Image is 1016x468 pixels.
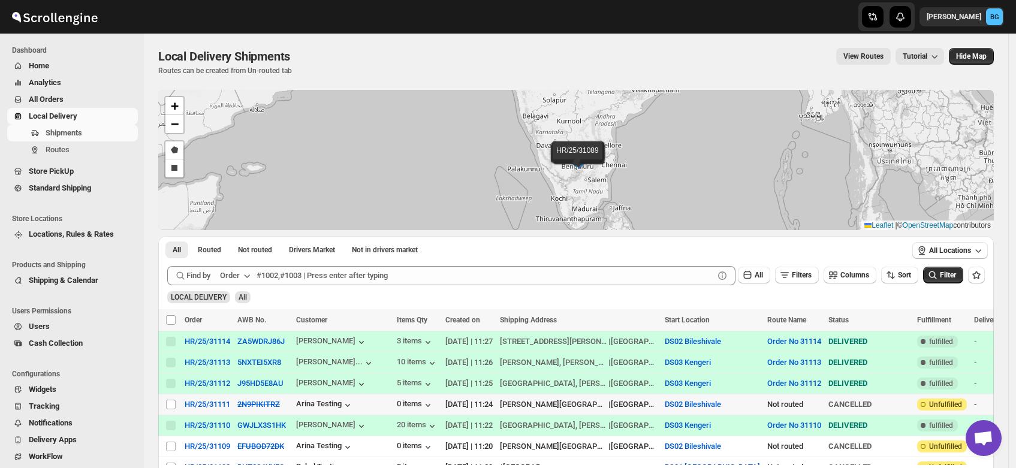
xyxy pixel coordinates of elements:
button: Filter [923,267,963,283]
div: Not routed [767,398,821,410]
button: All Locations [912,242,988,259]
div: [DATE] | 11:20 [445,440,493,452]
button: HR/25/31110 [185,421,230,430]
button: All Orders [7,91,138,108]
button: All [165,241,188,258]
span: Locations, Rules & Rates [29,230,114,238]
span: Analytics [29,78,61,87]
span: Unfulfilled [929,442,962,451]
img: Marker [567,152,585,165]
div: - [974,357,1015,369]
a: Draw a polygon [165,141,183,159]
button: 0 items [397,399,434,411]
span: All [173,245,181,255]
button: 2N9PIKITRZ [237,400,280,409]
button: DS03 Kengeri [665,358,711,367]
div: HR/25/31111 [185,400,230,409]
span: Status [828,316,849,324]
img: Marker [571,155,589,168]
button: Order No 31113 [767,358,821,367]
a: OpenStreetMap [903,221,954,230]
span: Find by [186,270,210,282]
div: HR/25/31109 [185,442,230,451]
img: Marker [569,155,587,168]
span: Store Locations [12,214,138,224]
button: User menu [919,7,1004,26]
button: Users [7,318,138,335]
span: Customer [296,316,327,324]
button: Arina Testing [296,399,354,411]
button: DS02 Bileshivale [665,442,721,451]
div: Not routed [767,440,821,452]
span: Not routed [238,245,272,255]
button: DS03 Kengeri [665,379,711,388]
span: Brajesh Giri [986,8,1003,25]
p: Routes can be created from Un-routed tab [158,66,295,76]
span: fulfilled [929,358,953,367]
span: Columns [840,271,869,279]
button: Columns [824,267,876,283]
button: Cash Collection [7,335,138,352]
img: ScrollEngine [10,2,100,32]
button: Shipments [7,125,138,141]
span: LOCAL DELIVERY [171,293,227,301]
button: 10 items [397,357,438,369]
button: [PERSON_NAME] [296,336,367,348]
div: [PERSON_NAME]... [296,357,363,366]
span: Routed [198,245,221,255]
img: Marker [568,152,586,165]
span: fulfilled [929,379,953,388]
img: Marker [567,154,585,167]
button: Tracking [7,398,138,415]
span: Delivery Date [974,316,1015,324]
button: Tutorial [896,48,944,65]
div: - [974,378,1015,390]
button: Routed [191,241,228,258]
button: Unrouted [231,241,279,258]
div: [DATE] | 11:22 [445,419,493,431]
button: 3 items [397,336,434,348]
button: view route [836,48,891,65]
span: Route Name [767,316,806,324]
div: © contributors [861,221,994,231]
div: [DATE] | 11:25 [445,378,493,390]
div: | [500,440,658,452]
div: [GEOGRAPHIC_DATA], [PERSON_NAME] [500,419,608,431]
span: Widgets [29,385,56,394]
button: Claimable [282,241,342,258]
span: Standard Shipping [29,183,91,192]
button: [PERSON_NAME] [296,420,367,432]
input: #1002,#1003 | Press enter after typing [257,266,714,285]
span: Local Delivery Shipments [158,49,290,64]
button: Order No 31114 [767,337,821,346]
button: DS02 Bileshivale [665,400,721,409]
button: GWJLX3S1HK [237,421,286,430]
s: EFUBOD72DK [237,442,284,451]
div: HR/25/31114 [185,337,230,346]
button: 5 items [397,378,434,390]
div: - [974,419,1015,431]
button: Sort [881,267,918,283]
span: Fulfillment [917,316,951,324]
button: ZA5WDRJ86J [237,337,285,346]
span: Unfulfilled [929,400,962,409]
span: Delivery Apps [29,435,77,444]
img: Marker [570,152,588,165]
button: HR/25/31113 [185,358,230,367]
span: fulfilled [929,337,953,346]
div: [GEOGRAPHIC_DATA] [611,378,658,390]
button: Un-claimable [345,241,425,258]
span: WorkFlow [29,452,63,461]
button: All [738,267,770,283]
div: | [500,357,658,369]
span: Items Qty [397,316,427,324]
div: Arina Testing [296,441,354,453]
span: Home [29,61,49,70]
div: [DATE] | 11:27 [445,336,493,348]
span: Tracking [29,401,59,410]
span: Start Location [665,316,710,324]
div: [DATE] | 11:26 [445,357,493,369]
